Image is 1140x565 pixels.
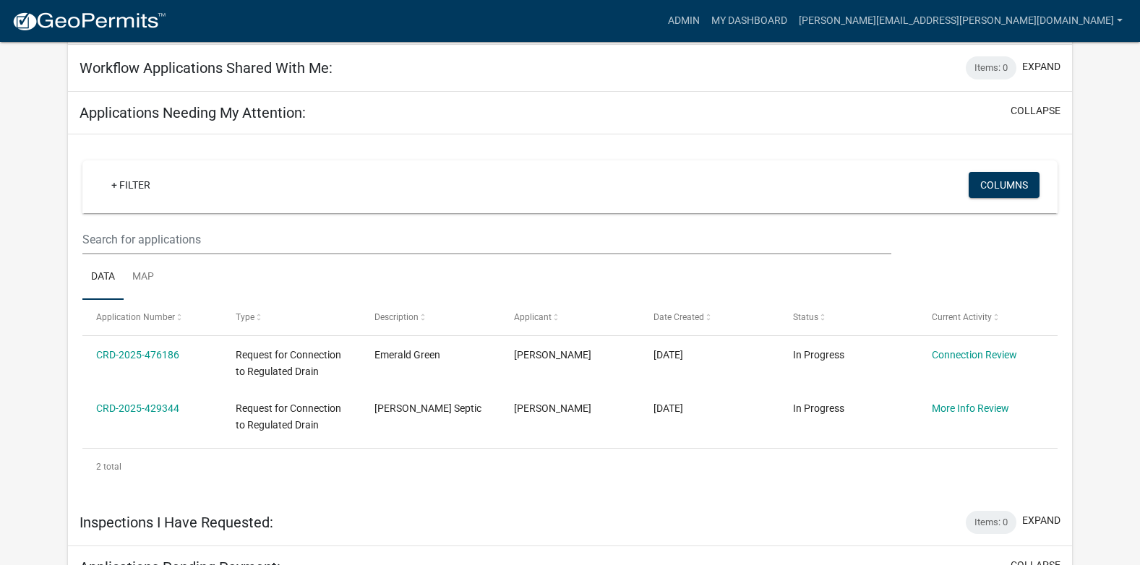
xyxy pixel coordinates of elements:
a: Connection Review [932,349,1017,361]
span: In Progress [793,349,844,361]
span: Description [374,312,419,322]
span: Emerald Green [374,349,440,361]
span: Type [236,312,254,322]
a: Admin [662,7,706,35]
a: CRD-2025-476186 [96,349,179,361]
datatable-header-cell: Current Activity [918,300,1058,335]
datatable-header-cell: Status [779,300,918,335]
button: Columns [969,172,1040,198]
a: My Dashboard [706,7,793,35]
span: In Progress [793,402,844,414]
a: Data [82,254,124,301]
span: Arnesen Septic [374,402,481,414]
span: Britany Arnesen [514,402,591,414]
input: Search for applications [82,225,891,254]
button: expand [1022,59,1060,74]
a: [PERSON_NAME][EMAIL_ADDRESS][PERSON_NAME][DOMAIN_NAME] [793,7,1128,35]
h5: Applications Needing My Attention: [80,104,306,121]
span: Date Created [653,312,704,322]
span: Current Activity [932,312,992,322]
div: collapse [68,134,1072,499]
button: expand [1022,513,1060,528]
a: More Info Review [932,402,1009,414]
span: Request for Connection to Regulated Drain [236,349,341,377]
span: Status [793,312,818,322]
h5: Inspections I Have Requested: [80,514,273,531]
button: collapse [1011,103,1060,118]
datatable-header-cell: Date Created [640,300,779,335]
span: Request for Connection to Regulated Drain [236,402,341,431]
span: Applicant [514,312,552,322]
h5: Workflow Applications Shared With Me: [80,59,333,77]
span: 06/02/2025 [653,402,683,414]
a: + Filter [100,172,162,198]
span: 09/10/2025 [653,349,683,361]
div: Items: 0 [966,56,1016,79]
datatable-header-cell: Type [222,300,361,335]
datatable-header-cell: Application Number [82,300,222,335]
datatable-header-cell: Description [361,300,500,335]
a: CRD-2025-429344 [96,402,179,414]
a: Map [124,254,163,301]
div: 2 total [82,449,1058,485]
span: Application Number [96,312,175,322]
span: Sam Baker [514,349,591,361]
div: Items: 0 [966,511,1016,534]
datatable-header-cell: Applicant [500,300,640,335]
